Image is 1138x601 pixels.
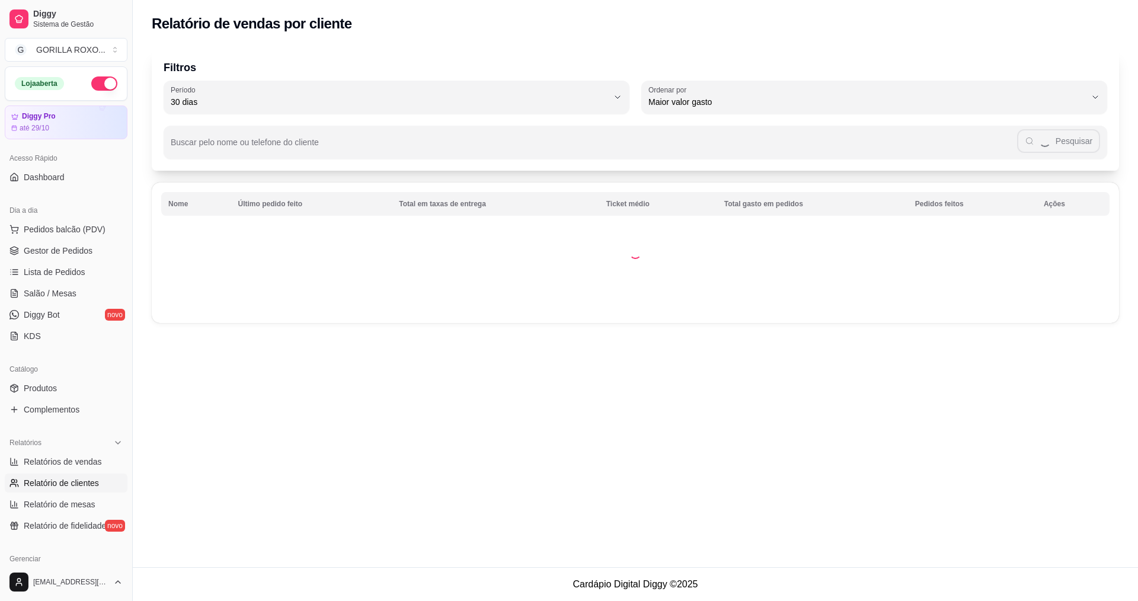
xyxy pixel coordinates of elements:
label: Ordenar por [648,85,691,95]
span: Gestor de Pedidos [24,245,92,257]
label: Período [171,85,199,95]
div: GORILLA ROXO ... [36,44,106,56]
span: Relatório de clientes [24,477,99,489]
span: Relatórios [9,438,41,447]
span: [EMAIL_ADDRESS][DOMAIN_NAME] [33,577,108,587]
span: Lista de Pedidos [24,266,85,278]
a: Salão / Mesas [5,284,127,303]
a: Diggy Botnovo [5,305,127,324]
span: Diggy Bot [24,309,60,321]
a: Relatório de clientes [5,474,127,493]
h2: Relatório de vendas por cliente [152,14,352,33]
article: Diggy Pro [22,112,56,121]
a: Relatórios de vendas [5,452,127,471]
span: Diggy [33,9,123,20]
a: KDS [5,327,127,346]
span: Salão / Mesas [24,287,76,299]
span: Produtos [24,382,57,394]
input: Buscar pelo nome ou telefone do cliente [171,141,1017,153]
div: Dia a dia [5,201,127,220]
a: Diggy Proaté 29/10 [5,106,127,139]
button: [EMAIL_ADDRESS][DOMAIN_NAME] [5,568,127,596]
span: Dashboard [24,171,65,183]
div: Gerenciar [5,549,127,568]
div: Loading [629,247,641,259]
a: Gestor de Pedidos [5,241,127,260]
a: Lista de Pedidos [5,263,127,282]
a: Complementos [5,400,127,419]
div: Loja aberta [15,77,64,90]
button: Select a team [5,38,127,62]
a: Produtos [5,379,127,398]
div: Acesso Rápido [5,149,127,168]
span: Pedidos balcão (PDV) [24,223,106,235]
button: Período30 dias [164,81,629,114]
a: DiggySistema de Gestão [5,5,127,33]
button: Ordenar porMaior valor gasto [641,81,1107,114]
p: Filtros [164,59,1107,76]
a: Relatório de mesas [5,495,127,514]
span: Relatório de mesas [24,498,95,510]
a: Relatório de fidelidadenovo [5,516,127,535]
span: Sistema de Gestão [33,20,123,29]
article: até 29/10 [20,123,49,133]
footer: Cardápio Digital Diggy © 2025 [133,567,1138,601]
span: Relatório de fidelidade [24,520,106,532]
span: Relatórios de vendas [24,456,102,468]
div: Catálogo [5,360,127,379]
button: Pedidos balcão (PDV) [5,220,127,239]
span: 30 dias [171,96,608,108]
a: Dashboard [5,168,127,187]
span: Complementos [24,404,79,415]
button: Alterar Status [91,76,117,91]
span: Maior valor gasto [648,96,1086,108]
span: G [15,44,27,56]
span: KDS [24,330,41,342]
